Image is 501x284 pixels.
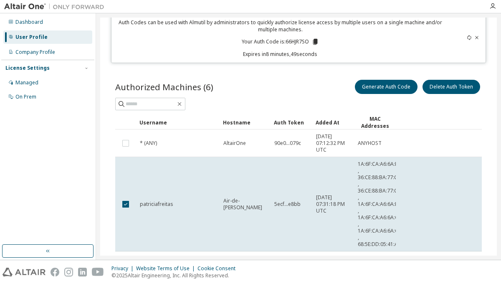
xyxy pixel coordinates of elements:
[223,198,267,211] span: Air-de-[PERSON_NAME]
[78,268,87,276] img: linkedin.svg
[64,268,73,276] img: instagram.svg
[358,161,401,248] span: 1A:6F:CA:A6:6A:E4 , 36:CE:88:BA:77:C4 , 36:CE:88:BA:77:C0 , 1A:6F:CA:A6:6A:E3 , 1A:6F:CA:A6:6A:C4...
[3,268,46,276] img: altair_logo.svg
[15,34,48,41] div: User Profile
[274,116,309,129] div: Auth Token
[116,51,444,58] p: Expires in 8 minutes, 49 seconds
[274,140,301,147] span: 90e0...079c
[116,19,444,33] p: Auth Codes can be used with Almutil by administrators to quickly authorize license access by mult...
[136,265,197,272] div: Website Terms of Use
[316,194,350,214] span: [DATE] 07:31:18 PM UTC
[316,133,350,153] span: [DATE] 07:12:32 PM UTC
[5,65,50,71] div: License Settings
[197,265,240,272] div: Cookie Consent
[115,81,213,93] span: Authorized Machines (6)
[15,94,36,100] div: On Prem
[139,116,216,129] div: Username
[92,268,104,276] img: youtube.svg
[140,140,157,147] span: * (ANY)
[4,3,109,11] img: Altair One
[15,49,55,56] div: Company Profile
[223,116,267,129] div: Hostname
[274,201,301,208] span: 5ecf...e8bb
[242,38,319,46] p: Your Auth Code is: 66HJR7SO
[423,80,480,94] button: Delete Auth Token
[355,80,417,94] button: Generate Auth Code
[316,116,351,129] div: Added At
[111,265,136,272] div: Privacy
[140,201,173,208] span: patriciafreitas
[51,268,59,276] img: facebook.svg
[15,79,38,86] div: Managed
[358,140,382,147] span: ANYHOST
[15,19,43,25] div: Dashboard
[223,140,246,147] span: AltairOne
[111,272,240,279] p: © 2025 Altair Engineering, Inc. All Rights Reserved.
[357,115,392,129] div: MAC Addresses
